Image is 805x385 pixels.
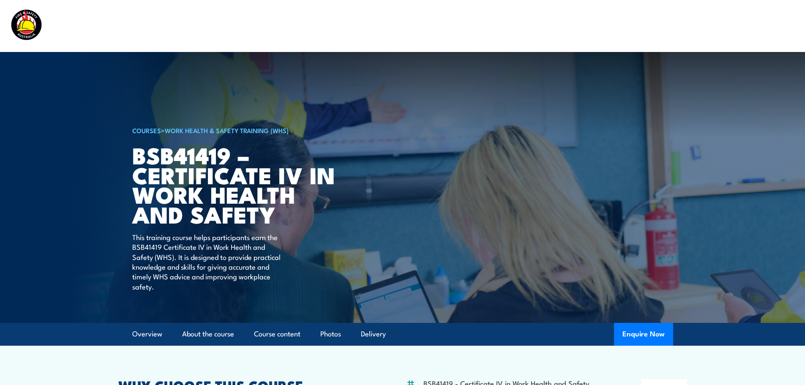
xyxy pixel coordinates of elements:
[346,15,373,37] a: Courses
[739,15,765,37] a: Contact
[182,323,234,345] a: About the course
[132,126,161,135] a: COURSES
[672,15,720,37] a: Learner Portal
[466,15,567,37] a: Emergency Response Services
[361,323,386,345] a: Delivery
[585,15,617,37] a: About Us
[635,15,654,37] a: News
[391,15,448,37] a: Course Calendar
[165,126,289,135] a: Work Health & Safety Training (WHS)
[132,125,341,135] h6: >
[254,323,300,345] a: Course content
[132,232,287,291] p: This training course helps participants earn the BSB41419 Certificate IV in Work Health and Safet...
[132,145,341,224] h1: BSB41419 – Certificate IV in Work Health and Safety
[614,323,673,346] button: Enquire Now
[320,323,341,345] a: Photos
[132,323,162,345] a: Overview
